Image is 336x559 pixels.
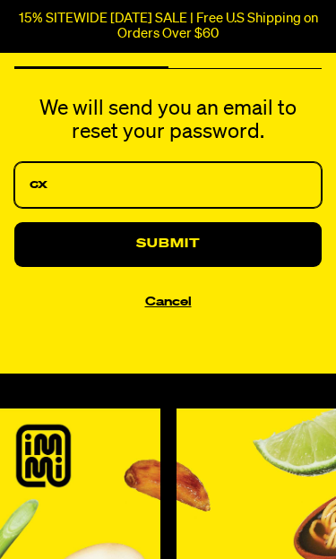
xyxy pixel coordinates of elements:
[14,162,322,209] input: Email
[14,98,322,144] p: We will send you an email to reset your password.
[145,292,192,312] button: Cancel
[14,11,322,42] p: 15% SITEWIDE [DATE] SALE | Free U.S Shipping on Orders Over $60
[14,222,322,267] button: Submit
